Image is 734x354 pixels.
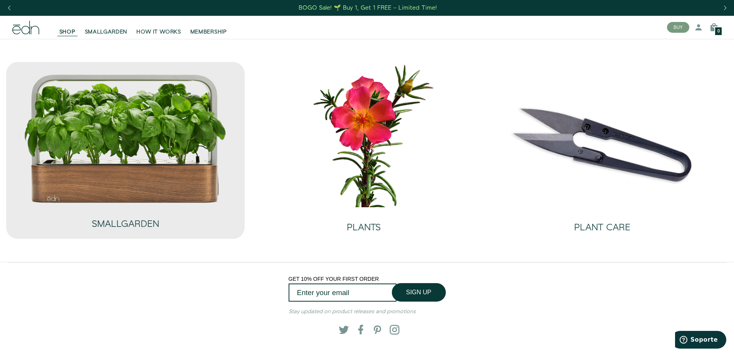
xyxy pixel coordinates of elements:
iframe: Abre un widget desde donde se puede obtener más información [675,331,726,350]
h2: PLANT CARE [574,223,630,233]
button: SIGN UP [392,283,446,302]
a: SMALLGARDEN [24,204,227,235]
button: BUY [667,22,689,33]
a: PLANTS [251,207,477,239]
span: SMALLGARDEN [85,28,128,36]
a: PLANT CARE [489,207,716,239]
span: HOW IT WORKS [136,28,181,36]
a: SHOP [55,19,80,36]
em: Stay updated on product releases and promotions [289,308,416,315]
a: BOGO Sale! 🌱 Buy 1, Get 1 FREE – Limited Time! [298,2,438,14]
h2: PLANTS [347,223,381,233]
a: SMALLGARDEN [80,19,132,36]
a: HOW IT WORKS [132,19,185,36]
span: SHOP [59,28,76,36]
span: 0 [717,29,720,34]
h2: SMALLGARDEN [92,219,159,229]
input: Enter your email [289,284,396,302]
span: MEMBERSHIP [190,28,227,36]
a: MEMBERSHIP [186,19,232,36]
div: BOGO Sale! 🌱 Buy 1, Get 1 FREE – Limited Time! [299,4,437,12]
span: GET 10% OFF YOUR FIRST ORDER [289,276,379,282]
